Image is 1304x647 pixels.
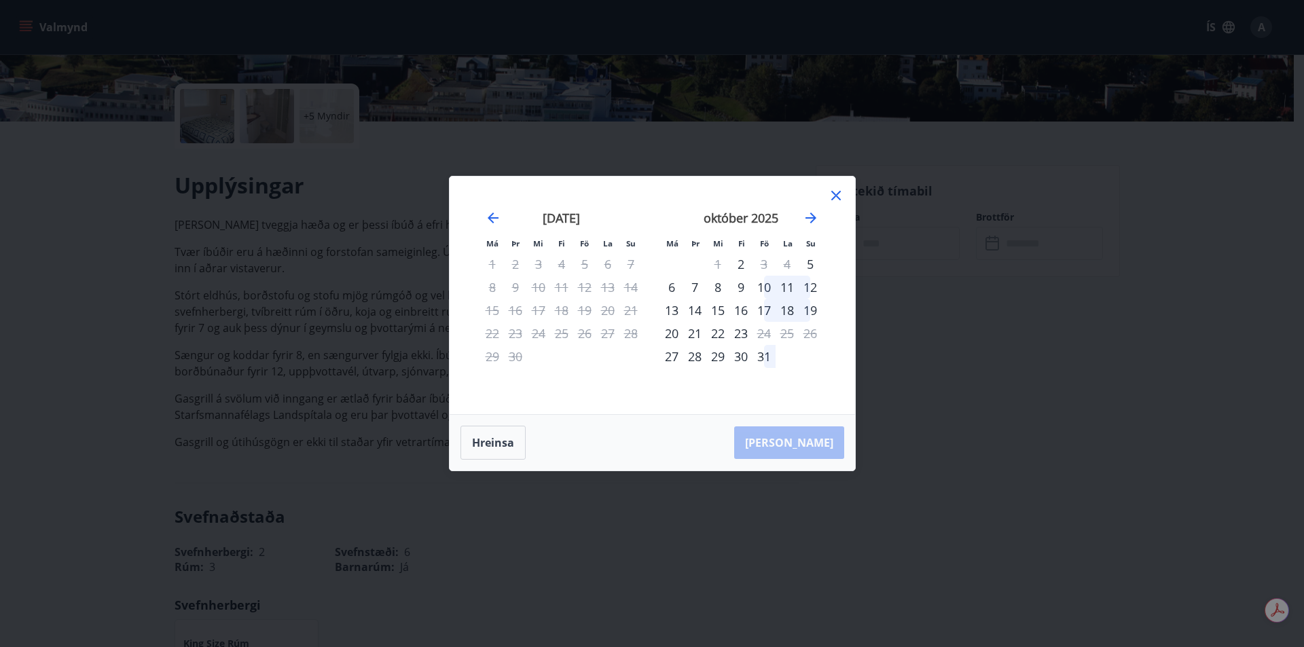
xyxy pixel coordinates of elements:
[706,299,729,322] td: miðvikudagur, 15. október 2025
[799,253,822,276] td: sunnudagur, 5. október 2025
[753,276,776,299] td: föstudagur, 10. október 2025
[706,299,729,322] div: 15
[729,345,753,368] td: fimmtudagur, 30. október 2025
[760,238,769,248] small: Fö
[660,276,683,299] td: mánudagur, 6. október 2025
[776,299,799,322] td: laugardagur, 18. október 2025
[799,299,822,322] td: sunnudagur, 19. október 2025
[799,276,822,299] div: 12
[573,322,596,345] td: Not available. föstudagur, 26. september 2025
[660,345,683,368] div: Aðeins innritun í boði
[683,345,706,368] div: 28
[729,322,753,345] div: 23
[573,276,596,299] td: Not available. föstudagur, 12. september 2025
[706,253,729,276] td: Not available. miðvikudagur, 1. október 2025
[481,276,504,299] td: Not available. mánudagur, 8. september 2025
[683,322,706,345] td: þriðjudagur, 21. október 2025
[729,299,753,322] td: fimmtudagur, 16. október 2025
[660,322,683,345] div: 20
[550,299,573,322] td: Not available. fimmtudagur, 18. september 2025
[596,322,619,345] td: Not available. laugardagur, 27. september 2025
[596,299,619,322] td: Not available. laugardagur, 20. september 2025
[504,276,527,299] td: Not available. þriðjudagur, 9. september 2025
[660,299,683,322] div: 13
[527,322,550,345] td: Not available. miðvikudagur, 24. september 2025
[799,322,822,345] td: Not available. sunnudagur, 26. október 2025
[776,276,799,299] td: laugardagur, 11. október 2025
[753,276,776,299] div: 10
[683,299,706,322] td: þriðjudagur, 14. október 2025
[504,299,527,322] td: Not available. þriðjudagur, 16. september 2025
[776,253,799,276] td: Not available. laugardagur, 4. október 2025
[666,238,678,248] small: Má
[619,322,642,345] td: Not available. sunnudagur, 28. september 2025
[713,238,723,248] small: Mi
[729,345,753,368] div: 30
[706,276,729,299] td: miðvikudagur, 8. október 2025
[558,238,565,248] small: Fi
[573,299,596,322] td: Not available. föstudagur, 19. september 2025
[596,253,619,276] td: Not available. laugardagur, 6. september 2025
[753,345,776,368] div: 31
[783,238,793,248] small: La
[504,253,527,276] td: Not available. þriðjudagur, 2. september 2025
[533,238,543,248] small: Mi
[486,238,499,248] small: Má
[806,238,816,248] small: Su
[543,210,580,226] strong: [DATE]
[660,345,683,368] td: mánudagur, 27. október 2025
[527,276,550,299] td: Not available. miðvikudagur, 10. september 2025
[753,253,776,276] td: Not available. föstudagur, 3. október 2025
[729,276,753,299] td: fimmtudagur, 9. október 2025
[660,299,683,322] td: mánudagur, 13. október 2025
[729,299,753,322] div: 16
[619,253,642,276] td: Not available. sunnudagur, 7. september 2025
[776,322,799,345] td: Not available. laugardagur, 25. október 2025
[683,345,706,368] td: þriðjudagur, 28. október 2025
[527,253,550,276] td: Not available. miðvikudagur, 3. september 2025
[596,276,619,299] td: Not available. laugardagur, 13. september 2025
[580,238,589,248] small: Fö
[481,345,504,368] td: Not available. mánudagur, 29. september 2025
[729,253,753,276] td: fimmtudagur, 2. október 2025
[626,238,636,248] small: Su
[660,276,683,299] div: 6
[550,253,573,276] td: Not available. fimmtudagur, 4. september 2025
[527,299,550,322] td: Not available. miðvikudagur, 17. september 2025
[706,276,729,299] div: 8
[660,322,683,345] td: mánudagur, 20. október 2025
[706,345,729,368] div: 29
[753,322,776,345] div: Aðeins útritun í boði
[481,299,504,322] td: Not available. mánudagur, 15. september 2025
[776,299,799,322] div: 18
[799,276,822,299] td: sunnudagur, 12. október 2025
[753,345,776,368] td: föstudagur, 31. október 2025
[619,276,642,299] td: Not available. sunnudagur, 14. september 2025
[753,322,776,345] td: Not available. föstudagur, 24. október 2025
[550,276,573,299] td: Not available. fimmtudagur, 11. september 2025
[706,322,729,345] div: 22
[799,299,822,322] div: 19
[485,210,501,226] div: Move backward to switch to the previous month.
[729,276,753,299] div: 9
[504,322,527,345] td: Not available. þriðjudagur, 23. september 2025
[481,322,504,345] td: Not available. mánudagur, 22. september 2025
[704,210,778,226] strong: október 2025
[706,322,729,345] td: miðvikudagur, 22. október 2025
[466,193,839,398] div: Calendar
[511,238,520,248] small: Þr
[738,238,745,248] small: Fi
[481,253,504,276] td: Not available. mánudagur, 1. september 2025
[803,210,819,226] div: Move forward to switch to the next month.
[753,299,776,322] div: 17
[603,238,613,248] small: La
[706,345,729,368] td: miðvikudagur, 29. október 2025
[729,253,753,276] div: Aðeins innritun í boði
[683,276,706,299] td: þriðjudagur, 7. október 2025
[619,299,642,322] td: Not available. sunnudagur, 21. september 2025
[683,276,706,299] div: 7
[799,253,822,276] div: Aðeins innritun í boði
[691,238,700,248] small: Þr
[729,322,753,345] td: fimmtudagur, 23. október 2025
[460,426,526,460] button: Hreinsa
